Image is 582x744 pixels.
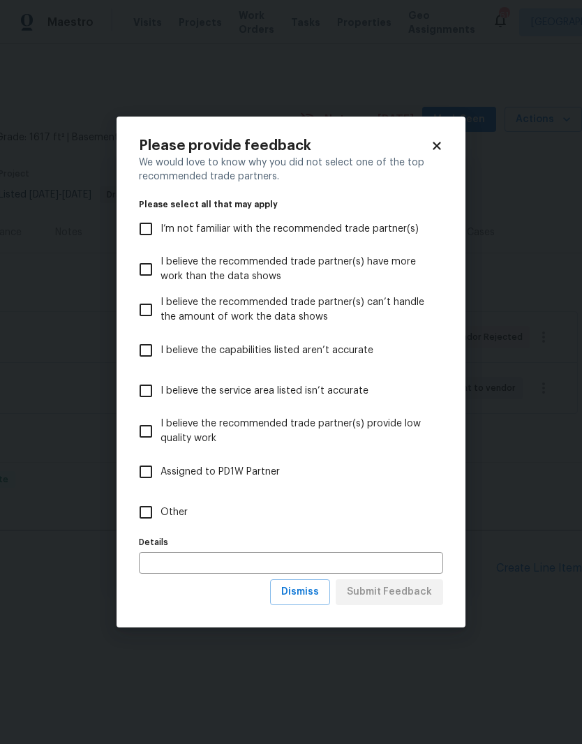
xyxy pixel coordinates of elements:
div: We would love to know why you did not select one of the top recommended trade partners. [139,156,443,184]
button: Dismiss [270,579,330,605]
span: I’m not familiar with the recommended trade partner(s) [161,222,419,237]
legend: Please select all that may apply [139,200,443,209]
span: Other [161,505,188,520]
span: I believe the service area listed isn’t accurate [161,384,368,399]
h2: Please provide feedback [139,139,431,153]
span: Dismiss [281,583,319,601]
label: Details [139,538,443,546]
span: I believe the recommended trade partner(s) provide low quality work [161,417,432,446]
span: I believe the capabilities listed aren’t accurate [161,343,373,358]
span: I believe the recommended trade partner(s) have more work than the data shows [161,255,432,284]
span: I believe the recommended trade partner(s) can’t handle the amount of work the data shows [161,295,432,325]
span: Assigned to PD1W Partner [161,465,280,479]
